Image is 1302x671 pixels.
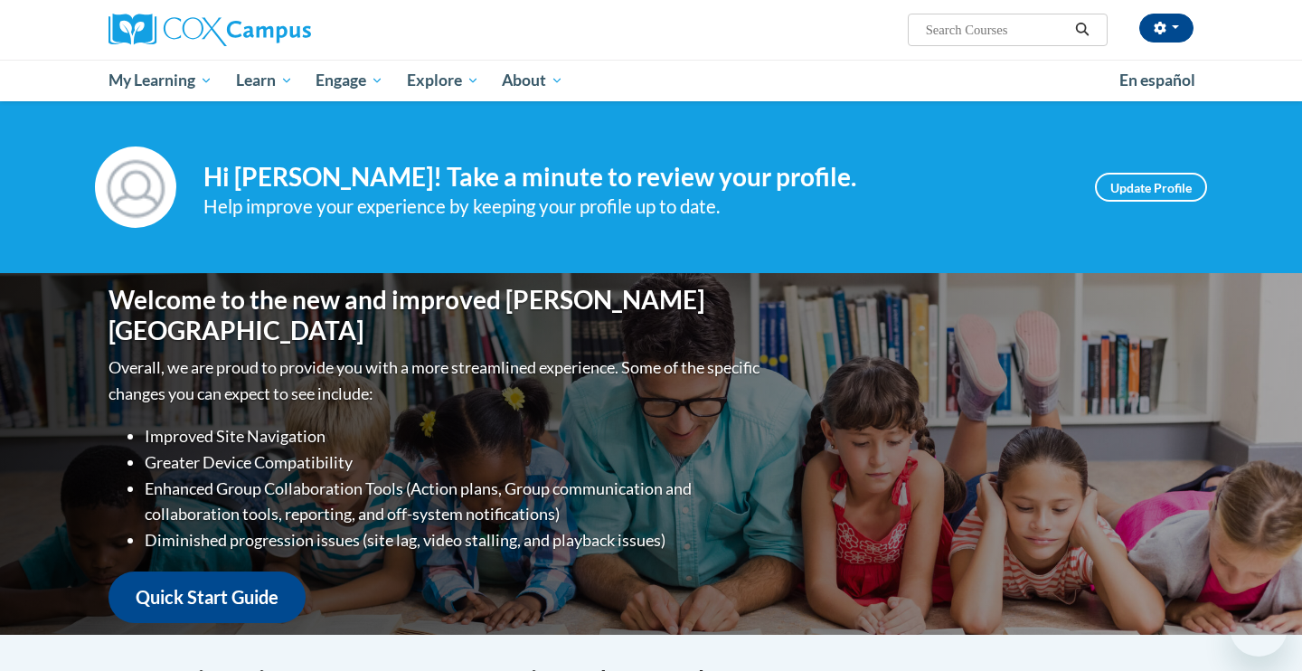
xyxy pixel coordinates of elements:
[304,60,395,101] a: Engage
[407,70,479,91] span: Explore
[95,146,176,228] img: Profile Image
[108,572,306,623] a: Quick Start Guide
[1139,14,1193,43] button: Account Settings
[491,60,576,101] a: About
[316,70,383,91] span: Engage
[203,162,1068,193] h4: Hi [PERSON_NAME]! Take a minute to review your profile.
[1108,61,1207,99] a: En español
[1230,599,1288,657] iframe: Button to launch messaging window
[502,70,563,91] span: About
[1069,19,1096,41] button: Search
[81,60,1221,101] div: Main menu
[1095,173,1207,202] a: Update Profile
[108,285,764,345] h1: Welcome to the new and improved [PERSON_NAME][GEOGRAPHIC_DATA]
[108,14,311,46] img: Cox Campus
[145,476,764,528] li: Enhanced Group Collaboration Tools (Action plans, Group communication and collaboration tools, re...
[203,192,1068,222] div: Help improve your experience by keeping your profile up to date.
[108,14,452,46] a: Cox Campus
[395,60,491,101] a: Explore
[924,19,1069,41] input: Search Courses
[97,60,224,101] a: My Learning
[224,60,305,101] a: Learn
[1119,71,1195,90] span: En español
[236,70,293,91] span: Learn
[108,70,212,91] span: My Learning
[145,449,764,476] li: Greater Device Compatibility
[145,423,764,449] li: Improved Site Navigation
[108,354,764,407] p: Overall, we are proud to provide you with a more streamlined experience. Some of the specific cha...
[145,527,764,553] li: Diminished progression issues (site lag, video stalling, and playback issues)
